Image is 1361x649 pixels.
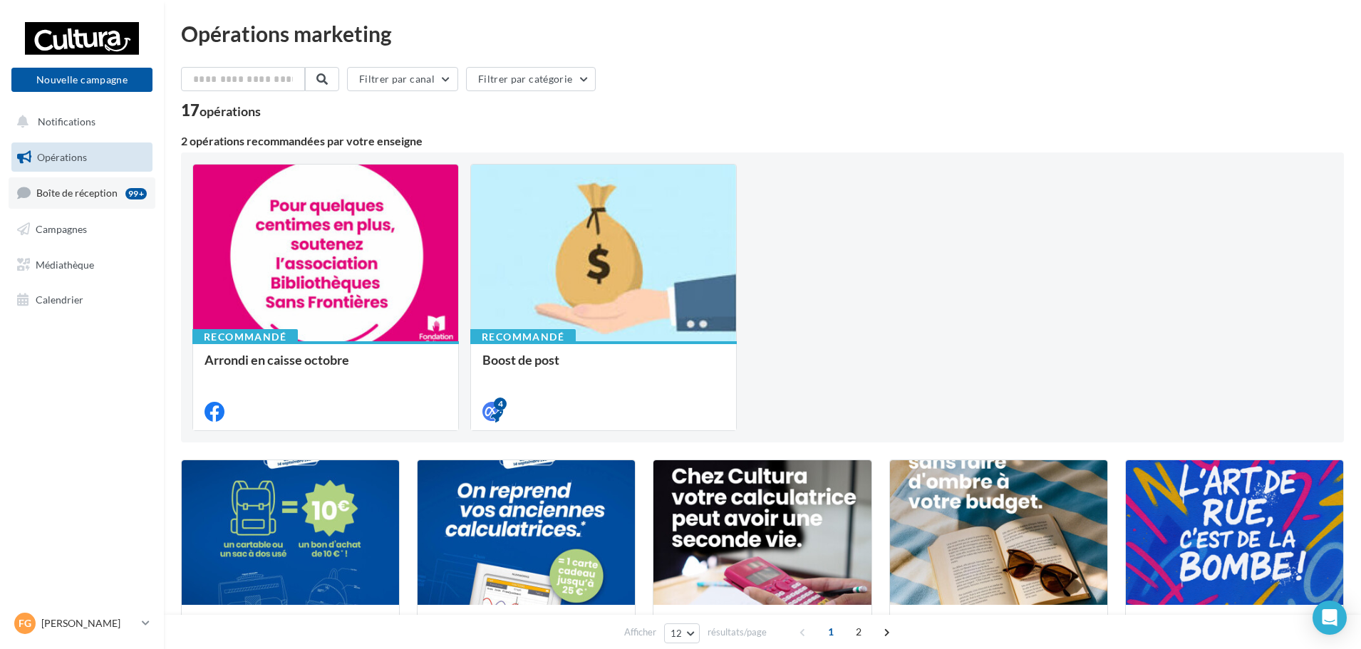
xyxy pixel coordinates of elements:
div: Recommandé [192,329,298,345]
button: Filtrer par canal [347,67,458,91]
span: Calendrier [36,294,83,306]
span: Médiathèque [36,258,94,270]
span: 2 [847,621,870,643]
span: Campagnes [36,223,87,235]
span: Opérations [37,151,87,163]
span: Boîte de réception [36,187,118,199]
div: opérations [200,105,261,118]
span: 12 [671,628,683,639]
a: Calendrier [9,285,155,315]
div: Open Intercom Messenger [1313,601,1347,635]
button: Notifications [9,107,150,137]
div: 99+ [125,188,147,199]
div: Opérations marketing [181,23,1344,44]
span: FG [19,616,31,630]
div: 4 [494,398,507,410]
div: Arrondi en caisse octobre [205,353,447,381]
a: Opérations [9,142,155,172]
span: Afficher [624,625,656,639]
div: 17 [181,103,261,118]
a: Médiathèque [9,250,155,280]
div: Boost de post [482,353,725,381]
p: [PERSON_NAME] [41,616,136,630]
button: Nouvelle campagne [11,68,152,92]
div: 2 opérations recommandées par votre enseigne [181,135,1344,147]
span: Notifications [38,115,95,128]
button: 12 [664,623,700,643]
a: Campagnes [9,214,155,244]
a: Boîte de réception99+ [9,177,155,208]
a: FG [PERSON_NAME] [11,610,152,637]
button: Filtrer par catégorie [466,67,596,91]
span: 1 [819,621,842,643]
span: résultats/page [708,625,767,639]
div: Recommandé [470,329,576,345]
